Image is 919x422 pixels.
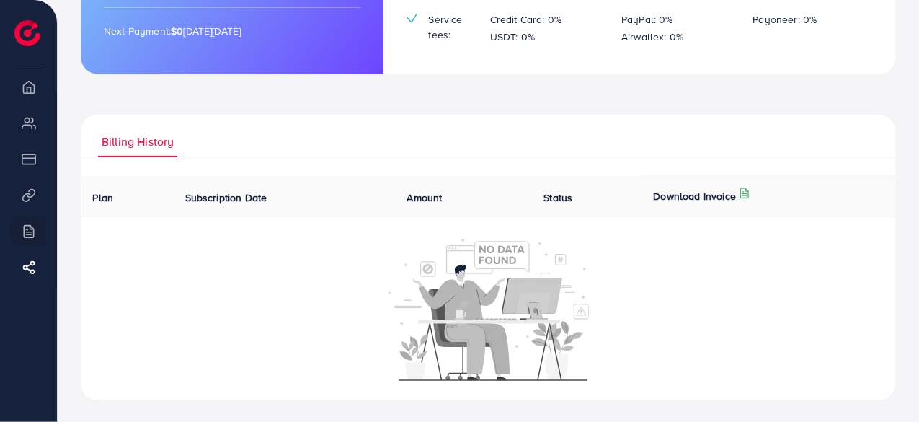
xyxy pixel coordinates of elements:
img: tick [407,14,417,23]
p: Payoneer: 0% [753,11,817,28]
span: Status [544,190,573,205]
span: Plan [93,190,114,205]
p: Download Invoice [654,188,737,205]
p: Credit Card: 0% [490,11,561,28]
img: No account [389,237,589,381]
strong: $0 [171,24,183,38]
p: Next Payment: [DATE][DATE] [104,22,360,40]
p: Airwallex: 0% [621,28,683,45]
span: Subscription Date [185,190,267,205]
p: PayPal: 0% [621,11,673,28]
iframe: Chat [858,357,908,411]
img: logo [14,20,40,46]
span: Billing History [102,133,174,150]
p: USDT: 0% [490,28,535,45]
span: Service fees: [429,12,479,42]
span: Amount [407,190,443,205]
